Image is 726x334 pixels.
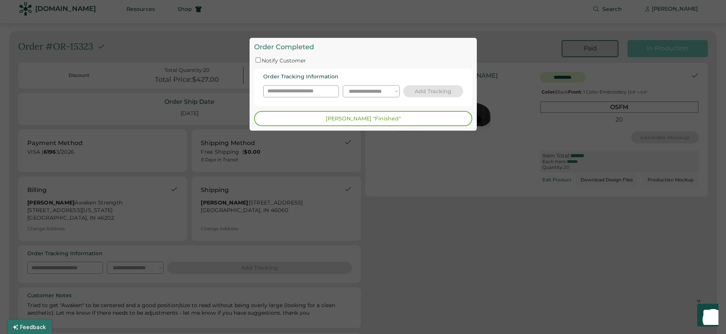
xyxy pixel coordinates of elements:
button: [PERSON_NAME] "Finished" [254,111,472,126]
button: Add Tracking [403,85,463,97]
div: Order Tracking Information [263,73,339,81]
iframe: Front Chat [690,300,723,332]
label: Notify Customer [262,57,306,64]
div: Order Completed [254,42,472,52]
